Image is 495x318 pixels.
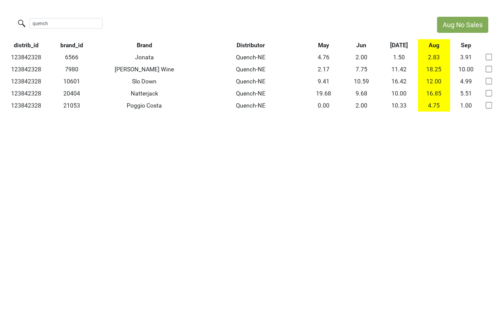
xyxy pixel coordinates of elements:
[52,87,92,100] td: 20404
[450,51,482,63] td: 3.91
[418,51,450,63] td: 2.83
[450,100,482,112] td: 1.00
[305,75,343,87] td: 9.41
[305,39,343,51] th: May: activate to sort column ascending
[418,75,450,87] td: 12.00
[450,87,482,100] td: 5.51
[92,75,197,87] td: Slo Down
[52,39,92,51] th: brand_id: activate to sort column ascending
[197,51,305,63] td: Quench-NE
[380,75,418,87] td: 16.42
[197,87,305,100] td: Quench-NE
[197,63,305,75] td: Quench-NE
[418,39,450,51] th: Aug: activate to sort column ascending
[380,39,418,51] th: Jul: activate to sort column ascending
[197,100,305,112] td: Quench-NE
[52,100,92,112] td: 21053
[52,51,92,63] td: 6566
[450,63,482,75] td: 10.00
[380,100,418,112] td: 10.33
[92,100,197,112] td: Poggio Costa
[305,63,343,75] td: 2.17
[343,63,380,75] td: 7.75
[343,75,380,87] td: 10.59
[343,100,380,112] td: 2.00
[418,100,450,112] td: 4.75
[305,100,343,112] td: 0.00
[52,63,92,75] td: 7980
[437,17,488,33] button: Aug No Sales
[450,75,482,87] td: 4.99
[380,63,418,75] td: 11.42
[305,87,343,100] td: 19.68
[92,39,197,51] th: Brand: activate to sort column ascending
[418,63,450,75] td: 18.25
[450,39,482,51] th: Sep: activate to sort column ascending
[92,51,197,63] td: Jonata
[418,87,450,100] td: 16.85
[343,87,380,100] td: 9.68
[52,75,92,87] td: 10601
[197,75,305,87] td: Quench-NE
[380,87,418,100] td: 10.00
[482,39,495,51] th: &nbsp;: activate to sort column ascending
[197,39,305,51] th: Distributor: activate to sort column ascending
[380,51,418,63] td: 1.50
[343,39,380,51] th: Jun: activate to sort column ascending
[92,87,197,100] td: Natterjack
[92,63,197,75] td: [PERSON_NAME] Wine
[305,51,343,63] td: 4.76
[343,51,380,63] td: 2.00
